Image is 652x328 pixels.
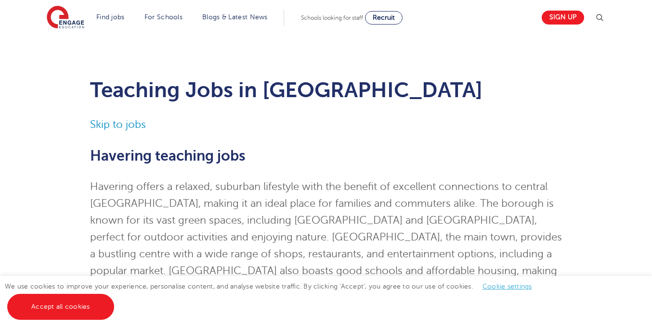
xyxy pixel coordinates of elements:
a: Cookie settings [482,283,532,290]
b: Havering teaching jobs [90,148,246,164]
a: Sign up [542,11,584,25]
p: Havering offers a relaxed, suburban lifestyle with the benefit of excellent connections to centra... [90,178,562,313]
span: We use cookies to improve your experience, personalise content, and analyse website traffic. By c... [5,283,542,310]
a: Blogs & Latest News [202,13,268,21]
a: Accept all cookies [7,294,114,320]
a: Find jobs [96,13,125,21]
img: Engage Education [47,6,84,30]
a: Skip to jobs [90,119,146,130]
span: Schools looking for staff [301,14,363,21]
a: For Schools [144,13,183,21]
h1: Teaching Jobs in [GEOGRAPHIC_DATA] [90,78,562,102]
span: Recruit [373,14,395,21]
a: Recruit [365,11,403,25]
